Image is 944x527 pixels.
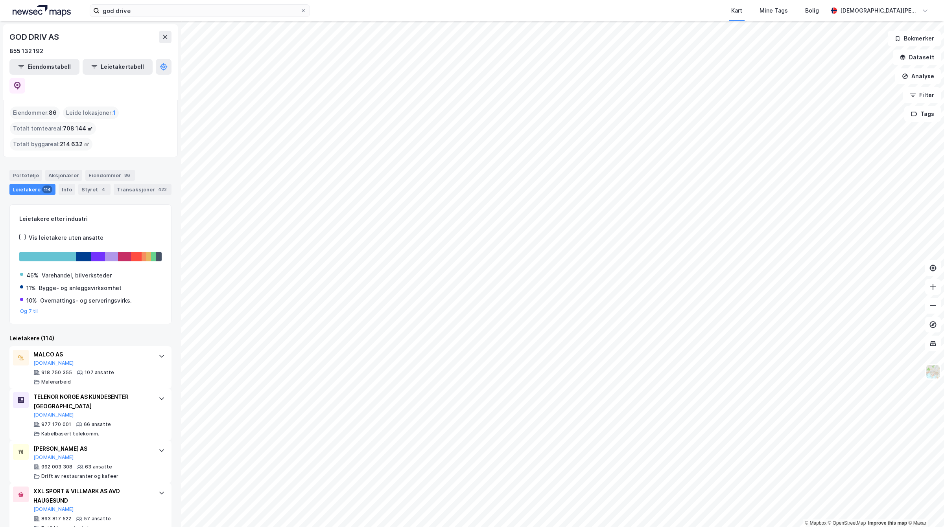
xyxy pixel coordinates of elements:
[9,184,55,195] div: Leietakere
[9,334,171,343] div: Leietakere (114)
[114,184,171,195] div: Transaksjoner
[45,170,82,181] div: Aksjonærer
[10,107,60,119] div: Eiendommer :
[33,392,151,411] div: TELENOR NORGE AS KUNDESENTER [GEOGRAPHIC_DATA]
[41,516,71,522] div: 893 817 522
[888,31,941,46] button: Bokmerker
[63,124,93,133] span: 708 144 ㎡
[9,170,42,181] div: Portefølje
[78,184,111,195] div: Styret
[33,454,74,461] button: [DOMAIN_NAME]
[42,271,112,280] div: Varehandel, bilverksteder
[828,520,866,526] a: OpenStreetMap
[41,421,71,428] div: 977 170 001
[731,6,742,15] div: Kart
[20,308,38,314] button: Og 7 til
[33,506,74,512] button: [DOMAIN_NAME]
[805,6,819,15] div: Bolig
[41,464,72,470] div: 992 003 308
[41,431,99,437] div: Kabelbasert telekomm.
[113,108,116,118] span: 1
[41,369,72,376] div: 918 750 355
[41,473,118,479] div: Drift av restauranter og kafeer
[13,5,71,17] img: logo.a4113a55bc3d86da70a041830d287a7e.svg
[100,5,300,17] input: Søk på adresse, matrikkel, gårdeiere, leietakere eller personer
[42,185,52,193] div: 114
[33,444,151,454] div: [PERSON_NAME] AS
[905,489,944,527] iframe: Chat Widget
[85,170,135,181] div: Eiendommer
[903,87,941,103] button: Filter
[49,108,57,118] span: 86
[904,106,941,122] button: Tags
[39,283,122,293] div: Bygge- og anleggsvirksomhet
[840,6,919,15] div: [DEMOGRAPHIC_DATA][PERSON_NAME]
[29,233,103,242] div: Vis leietakere uten ansatte
[9,31,61,43] div: GOD DRIV AS
[760,6,788,15] div: Mine Tags
[19,214,162,224] div: Leietakere etter industri
[60,140,89,149] span: 214 632 ㎡
[63,107,119,119] div: Leide lokasjoner :
[83,59,153,75] button: Leietakertabell
[85,369,114,376] div: 107 ansatte
[84,421,111,428] div: 66 ansatte
[26,283,36,293] div: 11%
[40,296,132,305] div: Overnattings- og serveringsvirks.
[33,350,151,359] div: MALCO AS
[33,487,151,505] div: XXL SPORT & VILLMARK AS AVD HAUGESUND
[9,59,79,75] button: Eiendomstabell
[33,412,74,418] button: [DOMAIN_NAME]
[805,520,826,526] a: Mapbox
[85,464,112,470] div: 63 ansatte
[868,520,907,526] a: Improve this map
[895,68,941,84] button: Analyse
[59,184,75,195] div: Info
[33,360,74,366] button: [DOMAIN_NAME]
[84,516,111,522] div: 57 ansatte
[10,122,96,135] div: Totalt tomteareal :
[123,171,132,179] div: 86
[26,296,37,305] div: 10%
[10,138,92,151] div: Totalt byggareal :
[9,46,43,56] div: 855 132 192
[100,185,107,193] div: 4
[926,364,940,379] img: Z
[157,185,168,193] div: 422
[893,50,941,65] button: Datasett
[41,379,71,385] div: Malerarbeid
[26,271,39,280] div: 46%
